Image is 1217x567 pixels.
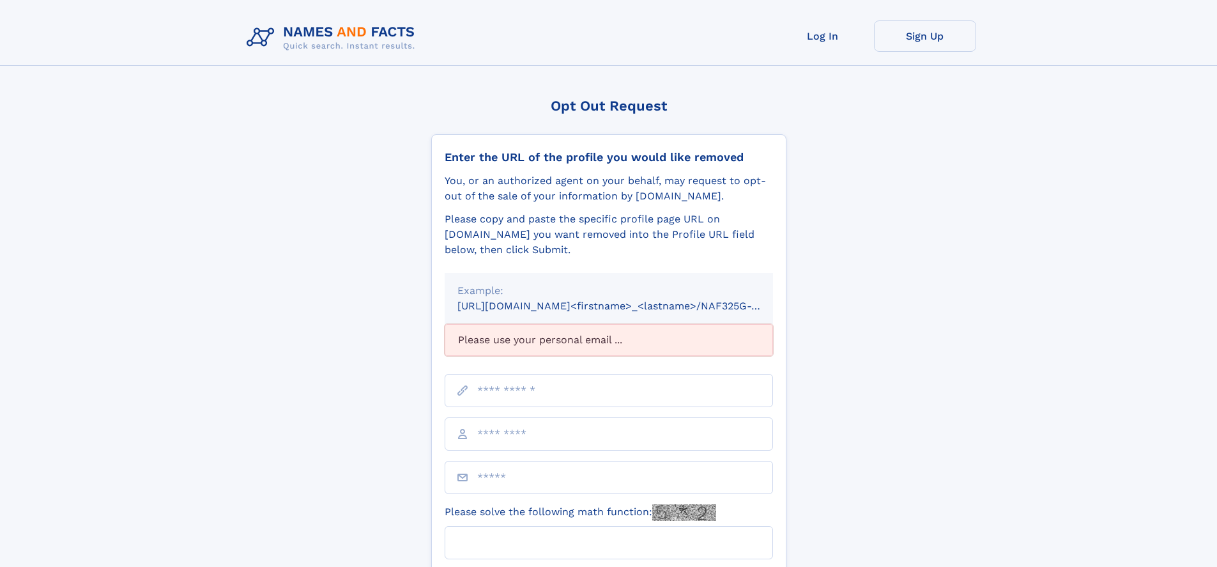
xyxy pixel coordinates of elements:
div: Example: [457,283,760,299]
div: Opt Out Request [431,98,786,114]
small: [URL][DOMAIN_NAME]<firstname>_<lastname>/NAF325G-xxxxxxxx [457,300,797,312]
div: You, or an authorized agent on your behalf, may request to opt-out of the sale of your informatio... [445,173,773,204]
img: Logo Names and Facts [241,20,425,55]
div: Please use your personal email ... [445,324,773,356]
a: Sign Up [874,20,976,52]
a: Log In [772,20,874,52]
label: Please solve the following math function: [445,504,716,521]
div: Enter the URL of the profile you would like removed [445,150,773,164]
div: Please copy and paste the specific profile page URL on [DOMAIN_NAME] you want removed into the Pr... [445,212,773,258]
